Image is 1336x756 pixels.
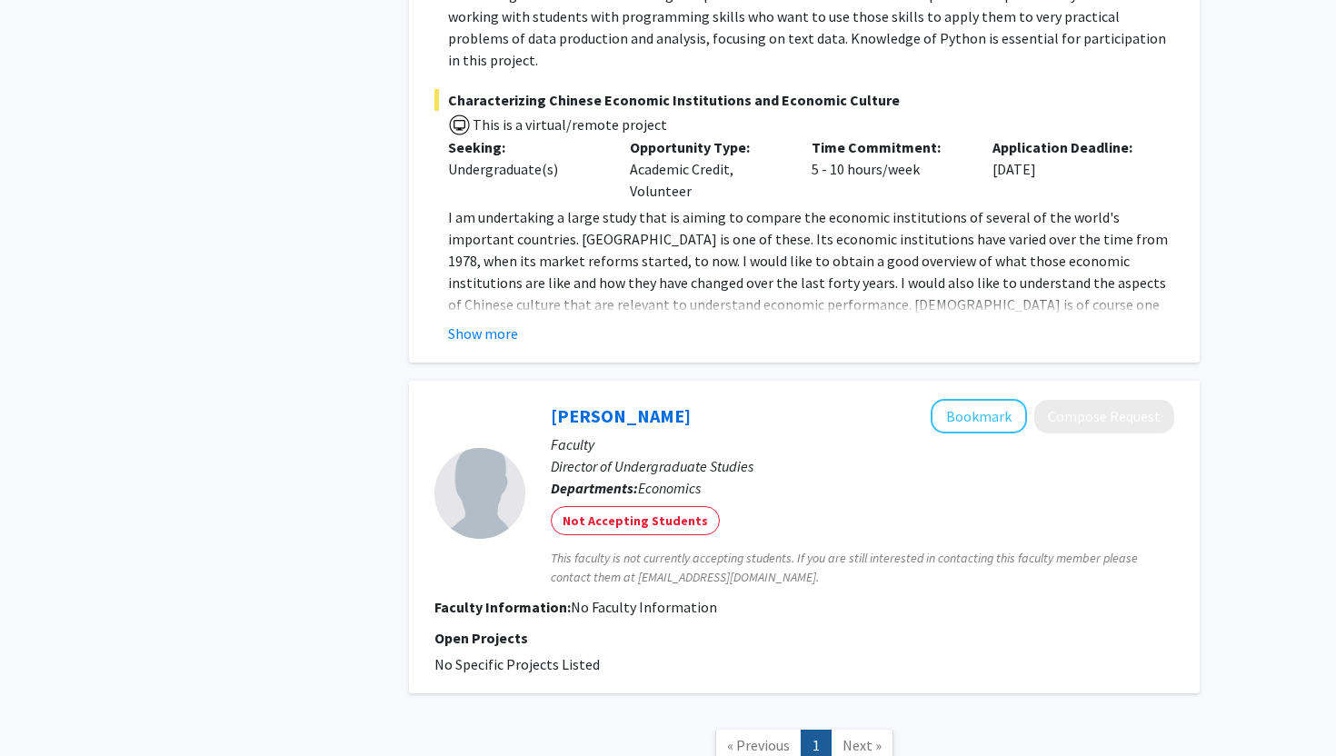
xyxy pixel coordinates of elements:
b: Departments: [551,479,638,497]
div: 5 - 10 hours/week [798,136,980,202]
span: No Faculty Information [571,598,717,616]
span: « Previous [727,736,790,754]
mat-chip: Not Accepting Students [551,506,720,535]
p: I am undertaking a large study that is aiming to compare the economic institutions of several of ... [448,206,1174,337]
button: Add Erin Moody to Bookmarks [931,399,1027,433]
span: Economics [638,479,701,497]
span: Next » [842,736,882,754]
span: This is a virtual/remote project [471,115,667,134]
div: [DATE] [979,136,1161,202]
iframe: Chat [14,674,77,742]
b: Faculty Information: [434,598,571,616]
p: Open Projects [434,627,1174,649]
p: Application Deadline: [992,136,1147,158]
p: Director of Undergraduate Studies [551,455,1174,477]
div: Undergraduate(s) [448,158,603,180]
p: Faculty [551,433,1174,455]
p: Time Commitment: [812,136,966,158]
div: Academic Credit, Volunteer [616,136,798,202]
button: Compose Request to Erin Moody [1034,400,1174,433]
p: Seeking: [448,136,603,158]
span: No Specific Projects Listed [434,655,600,673]
a: [PERSON_NAME] [551,404,691,427]
p: Opportunity Type: [630,136,784,158]
button: Show more [448,323,518,344]
span: This faculty is not currently accepting students. If you are still interested in contacting this ... [551,549,1174,587]
span: Characterizing Chinese Economic Institutions and Economic Culture [434,89,1174,111]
